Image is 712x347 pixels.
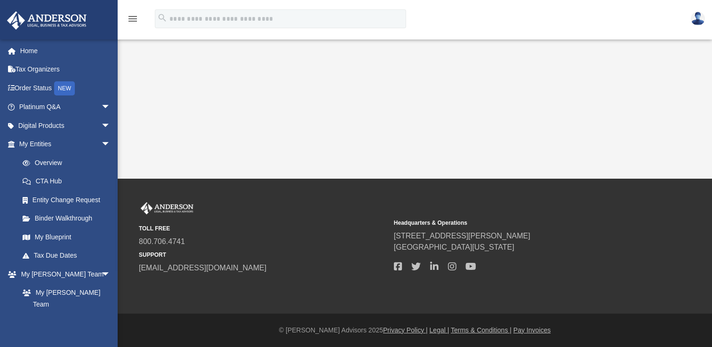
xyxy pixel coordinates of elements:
a: Overview [13,153,125,172]
a: Legal | [430,326,449,334]
a: My [PERSON_NAME] Teamarrow_drop_down [7,265,120,284]
a: Entity Change Request [13,190,125,209]
a: Tax Due Dates [13,246,125,265]
i: menu [127,13,138,24]
a: Platinum Q&Aarrow_drop_down [7,98,125,117]
a: Tax Organizers [7,60,125,79]
i: search [157,13,168,23]
a: Anderson System [13,314,120,332]
a: Terms & Conditions | [451,326,512,334]
a: Order StatusNEW [7,79,125,98]
span: arrow_drop_down [101,98,120,117]
a: [GEOGRAPHIC_DATA][US_STATE] [394,243,514,251]
a: Privacy Policy | [383,326,428,334]
a: 800.706.4741 [139,237,185,245]
div: © [PERSON_NAME] Advisors 2025 [118,325,712,335]
a: menu [127,18,138,24]
small: Headquarters & Operations [394,219,642,227]
a: My [PERSON_NAME] Team [13,284,115,314]
a: Digital Productsarrow_drop_down [7,116,125,135]
span: arrow_drop_down [101,135,120,154]
a: My Entitiesarrow_drop_down [7,135,125,154]
a: Binder Walkthrough [13,209,125,228]
img: User Pic [691,12,705,25]
a: My Blueprint [13,228,120,246]
small: SUPPORT [139,251,387,259]
small: TOLL FREE [139,224,387,233]
span: arrow_drop_down [101,116,120,135]
img: Anderson Advisors Platinum Portal [139,202,195,214]
a: [EMAIL_ADDRESS][DOMAIN_NAME] [139,264,266,272]
a: Home [7,41,125,60]
img: Anderson Advisors Platinum Portal [4,11,89,30]
a: CTA Hub [13,172,125,191]
a: Pay Invoices [513,326,551,334]
span: arrow_drop_down [101,265,120,284]
div: NEW [54,81,75,95]
a: [STREET_ADDRESS][PERSON_NAME] [394,232,530,240]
